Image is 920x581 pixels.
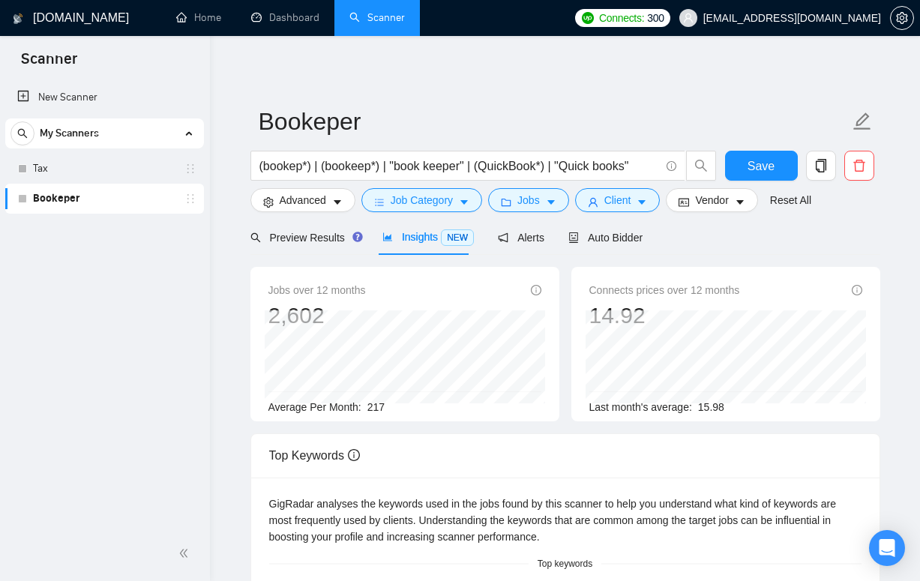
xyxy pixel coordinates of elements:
[588,196,598,208] span: user
[845,159,874,172] span: delete
[686,151,716,181] button: search
[367,401,385,413] span: 217
[5,118,204,214] li: My Scanners
[488,188,569,212] button: folderJobscaret-down
[637,196,647,208] span: caret-down
[459,196,469,208] span: caret-down
[698,401,724,413] span: 15.98
[268,401,361,413] span: Average Per Month:
[501,196,511,208] span: folder
[280,192,326,208] span: Advanced
[546,196,556,208] span: caret-down
[10,121,34,145] button: search
[361,188,482,212] button: barsJob Categorycaret-down
[568,232,579,243] span: robot
[263,196,274,208] span: setting
[529,557,601,571] span: Top keywords
[250,232,358,244] span: Preview Results
[184,163,196,175] span: holder
[582,12,594,24] img: upwork-logo.png
[869,530,905,566] div: Open Intercom Messenger
[9,48,89,79] span: Scanner
[806,151,836,181] button: copy
[498,232,508,243] span: notification
[517,192,540,208] span: Jobs
[268,301,366,330] div: 2,602
[679,196,689,208] span: idcard
[599,10,644,26] span: Connects:
[695,192,728,208] span: Vendor
[666,188,757,212] button: idcardVendorcaret-down
[348,449,360,461] span: info-circle
[568,232,643,244] span: Auto Bidder
[382,232,393,242] span: area-chart
[852,285,862,295] span: info-circle
[687,159,715,172] span: search
[844,151,874,181] button: delete
[589,401,692,413] span: Last month's average:
[269,434,862,477] div: Top Keywords
[575,188,661,212] button: userClientcaret-down
[178,546,193,561] span: double-left
[40,118,99,148] span: My Scanners
[5,82,204,112] li: New Scanner
[13,7,23,31] img: logo
[332,196,343,208] span: caret-down
[807,159,835,172] span: copy
[891,12,913,24] span: setting
[683,13,694,23] span: user
[391,192,453,208] span: Job Category
[176,11,221,24] a: homeHome
[647,10,664,26] span: 300
[184,193,196,205] span: holder
[250,188,355,212] button: settingAdvancedcaret-down
[890,6,914,30] button: setting
[349,11,405,24] a: searchScanner
[251,11,319,24] a: dashboardDashboard
[890,12,914,24] a: setting
[33,154,175,184] a: Tax
[725,151,798,181] button: Save
[735,196,745,208] span: caret-down
[259,157,660,175] input: Search Freelance Jobs...
[268,282,366,298] span: Jobs over 12 months
[11,128,34,139] span: search
[351,230,364,244] div: Tooltip anchor
[17,82,192,112] a: New Scanner
[382,231,474,243] span: Insights
[604,192,631,208] span: Client
[748,157,775,175] span: Save
[441,229,474,246] span: NEW
[853,112,872,131] span: edit
[589,282,740,298] span: Connects prices over 12 months
[589,301,740,330] div: 14.92
[498,232,544,244] span: Alerts
[33,184,175,214] a: Bookeper
[770,192,811,208] a: Reset All
[259,103,850,140] input: Scanner name...
[667,161,676,171] span: info-circle
[531,285,541,295] span: info-circle
[250,232,261,243] span: search
[374,196,385,208] span: bars
[269,496,862,545] div: GigRadar analyses the keywords used in the jobs found by this scanner to help you understand what...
